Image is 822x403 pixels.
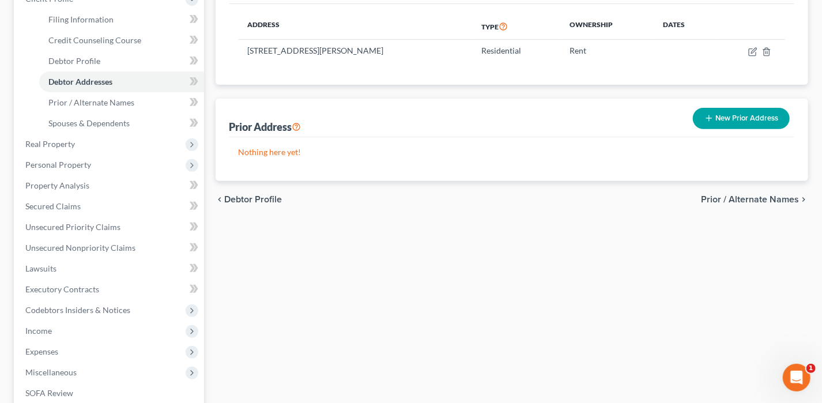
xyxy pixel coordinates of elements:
[25,388,73,398] span: SOFA Review
[25,346,58,356] span: Expenses
[239,13,473,40] th: Address
[25,326,52,336] span: Income
[25,305,130,315] span: Codebtors Insiders & Notices
[216,195,225,204] i: chevron_left
[561,40,654,62] td: Rent
[48,56,100,66] span: Debtor Profile
[39,71,204,92] a: Debtor Addresses
[25,222,120,232] span: Unsecured Priority Claims
[25,284,99,294] span: Executory Contracts
[654,13,715,40] th: Dates
[25,367,77,377] span: Miscellaneous
[225,195,282,204] span: Debtor Profile
[239,146,786,158] p: Nothing here yet!
[48,97,134,107] span: Prior / Alternate Names
[16,258,204,279] a: Lawsuits
[16,217,204,238] a: Unsecured Priority Claims
[701,195,799,204] span: Prior / Alternate Names
[39,51,204,71] a: Debtor Profile
[783,364,810,391] iframe: Intercom live chat
[25,160,91,170] span: Personal Property
[16,175,204,196] a: Property Analysis
[473,13,561,40] th: Type
[39,113,204,134] a: Spouses & Dependents
[39,92,204,113] a: Prior / Alternate Names
[16,279,204,300] a: Executory Contracts
[48,77,112,86] span: Debtor Addresses
[25,263,56,273] span: Lawsuits
[799,195,808,204] i: chevron_right
[229,120,301,134] div: Prior Address
[48,35,141,45] span: Credit Counseling Course
[48,118,130,128] span: Spouses & Dependents
[25,243,135,253] span: Unsecured Nonpriority Claims
[693,108,790,129] button: New Prior Address
[806,364,816,373] span: 1
[39,9,204,30] a: Filing Information
[16,196,204,217] a: Secured Claims
[39,30,204,51] a: Credit Counseling Course
[561,13,654,40] th: Ownership
[239,40,473,62] td: [STREET_ADDRESS][PERSON_NAME]
[473,40,561,62] td: Residential
[48,14,114,24] span: Filing Information
[25,180,89,190] span: Property Analysis
[25,139,75,149] span: Real Property
[16,238,204,258] a: Unsecured Nonpriority Claims
[25,201,81,211] span: Secured Claims
[216,195,282,204] button: chevron_left Debtor Profile
[701,195,808,204] button: Prior / Alternate Names chevron_right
